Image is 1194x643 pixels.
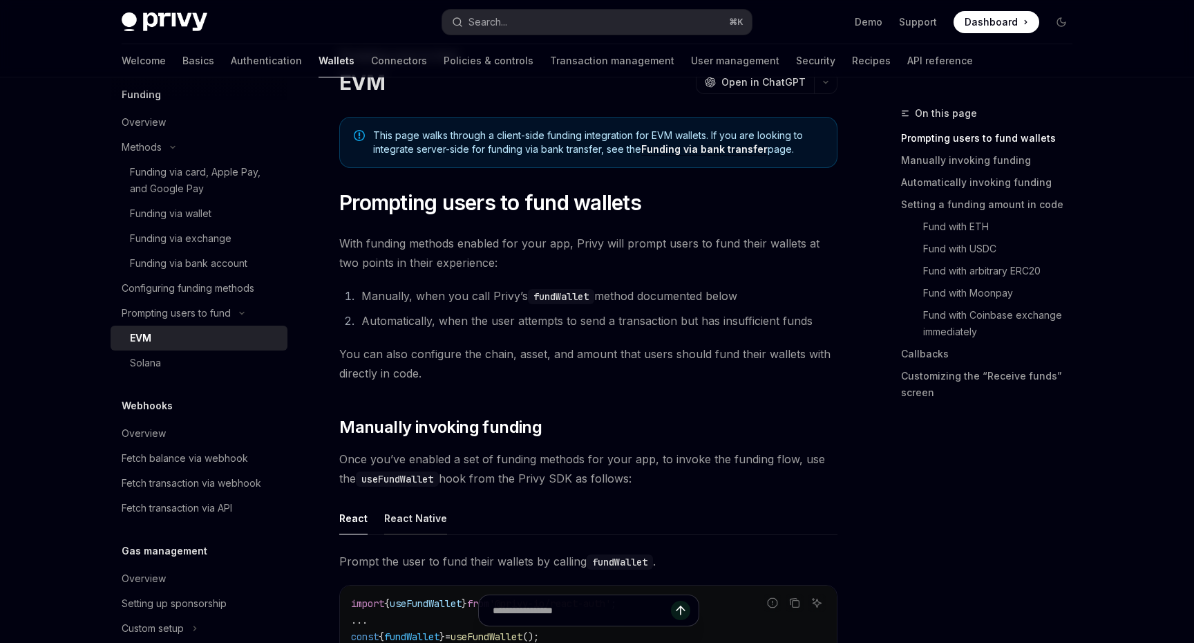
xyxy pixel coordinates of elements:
[901,127,1083,149] a: Prompting users to fund wallets
[729,17,743,28] span: ⌘ K
[965,15,1018,29] span: Dashboard
[339,234,837,272] span: With funding methods enabled for your app, Privy will prompt users to fund their wallets at two p...
[231,44,302,77] a: Authentication
[122,475,261,492] div: Fetch transaction via webhook
[111,301,287,326] button: Toggle Prompting users to fund section
[899,15,937,29] a: Support
[901,149,1083,171] a: Manually invoking funding
[1050,11,1072,33] button: Toggle dark mode
[111,616,287,641] button: Toggle Custom setup section
[901,282,1083,304] a: Fund with Moonpay
[641,143,768,156] a: Funding via bank transfer
[901,365,1083,404] a: Customizing the “Receive funds” screen
[111,326,287,351] a: EVM
[122,44,166,77] a: Welcome
[122,139,162,156] div: Methods
[111,566,287,591] a: Overview
[122,500,232,516] div: Fetch transaction via API
[122,595,227,612] div: Setting up sponsorship
[357,311,837,330] li: Automatically, when the user attempts to send a transaction but has insufficient funds
[384,502,447,534] button: React Native
[671,601,690,620] button: Send message
[111,471,287,496] a: Fetch transaction via webhook
[111,591,287,616] a: Setting up sponsorship
[111,446,287,471] a: Fetch balance via webhook
[901,194,1083,216] a: Setting a funding amount in code
[721,75,806,89] span: Open in ChatGPT
[696,71,814,94] button: Open in ChatGPT
[182,44,214,77] a: Basics
[356,472,439,487] code: useFundWallet
[493,595,671,626] input: Ask a question...
[550,44,674,77] a: Transaction management
[855,15,882,29] a: Demo
[111,135,287,160] button: Toggle Methods section
[691,44,779,77] a: User management
[122,12,207,32] img: dark logo
[357,286,837,306] li: Manually, when you call Privy’s method documented below
[111,351,287,375] a: Solana
[111,201,287,226] a: Funding via wallet
[371,44,427,77] a: Connectors
[468,14,507,30] div: Search...
[111,276,287,301] a: Configuring funding methods
[130,164,279,197] div: Funding via card, Apple Pay, and Google Pay
[122,425,166,442] div: Overview
[122,570,166,587] div: Overview
[528,289,594,304] code: fundWallet
[339,552,837,571] span: Prompt the user to fund their wallets by calling .
[852,44,891,77] a: Recipes
[901,304,1083,343] a: Fund with Coinbase exchange immediately
[915,105,977,122] span: On this page
[111,421,287,446] a: Overview
[907,44,973,77] a: API reference
[373,129,823,156] span: This page walks through a client-side funding integration for EVM wallets. If you are looking to ...
[901,216,1083,238] a: Fund with ETH
[901,171,1083,194] a: Automatically invoking funding
[444,44,533,77] a: Policies & controls
[442,10,752,35] button: Open search
[339,70,385,95] h1: EVM
[111,496,287,521] a: Fetch transaction via API
[339,416,542,438] span: Manually invoking funding
[901,260,1083,282] a: Fund with arbitrary ERC20
[587,555,653,570] code: fundWallet
[339,190,641,215] span: Prompting users to fund wallets
[901,238,1083,260] a: Fund with USDC
[122,114,166,131] div: Overview
[319,44,354,77] a: Wallets
[122,305,231,321] div: Prompting users to fund
[122,450,248,467] div: Fetch balance via webhook
[339,344,837,383] span: You can also configure the chain, asset, and amount that users should fund their wallets with dir...
[130,230,231,247] div: Funding via exchange
[339,449,837,488] span: Once you’ve enabled a set of funding methods for your app, to invoke the funding flow, use the ho...
[122,398,173,414] h5: Webhooks
[796,44,835,77] a: Security
[339,502,368,534] button: React
[130,330,151,346] div: EVM
[954,11,1039,33] a: Dashboard
[111,110,287,135] a: Overview
[130,205,211,222] div: Funding via wallet
[111,160,287,201] a: Funding via card, Apple Pay, and Google Pay
[354,130,365,141] svg: Note
[901,343,1083,365] a: Callbacks
[130,255,247,272] div: Funding via bank account
[130,355,161,371] div: Solana
[111,226,287,251] a: Funding via exchange
[111,251,287,276] a: Funding via bank account
[122,620,184,637] div: Custom setup
[122,280,254,297] div: Configuring funding methods
[122,543,207,559] h5: Gas management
